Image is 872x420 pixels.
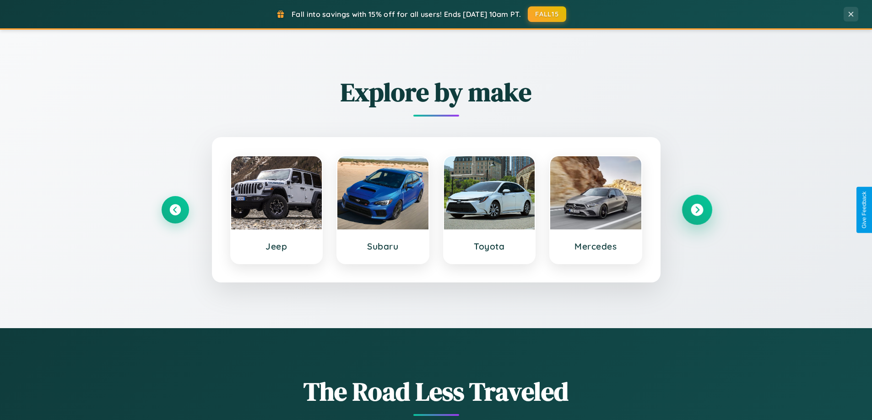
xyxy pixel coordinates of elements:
[162,74,711,110] h2: Explore by make
[292,10,521,19] span: Fall into savings with 15% off for all users! Ends [DATE] 10am PT.
[861,191,867,229] div: Give Feedback
[240,241,313,252] h3: Jeep
[528,6,566,22] button: FALL15
[347,241,419,252] h3: Subaru
[162,374,711,409] h1: The Road Less Traveled
[559,241,632,252] h3: Mercedes
[453,241,526,252] h3: Toyota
